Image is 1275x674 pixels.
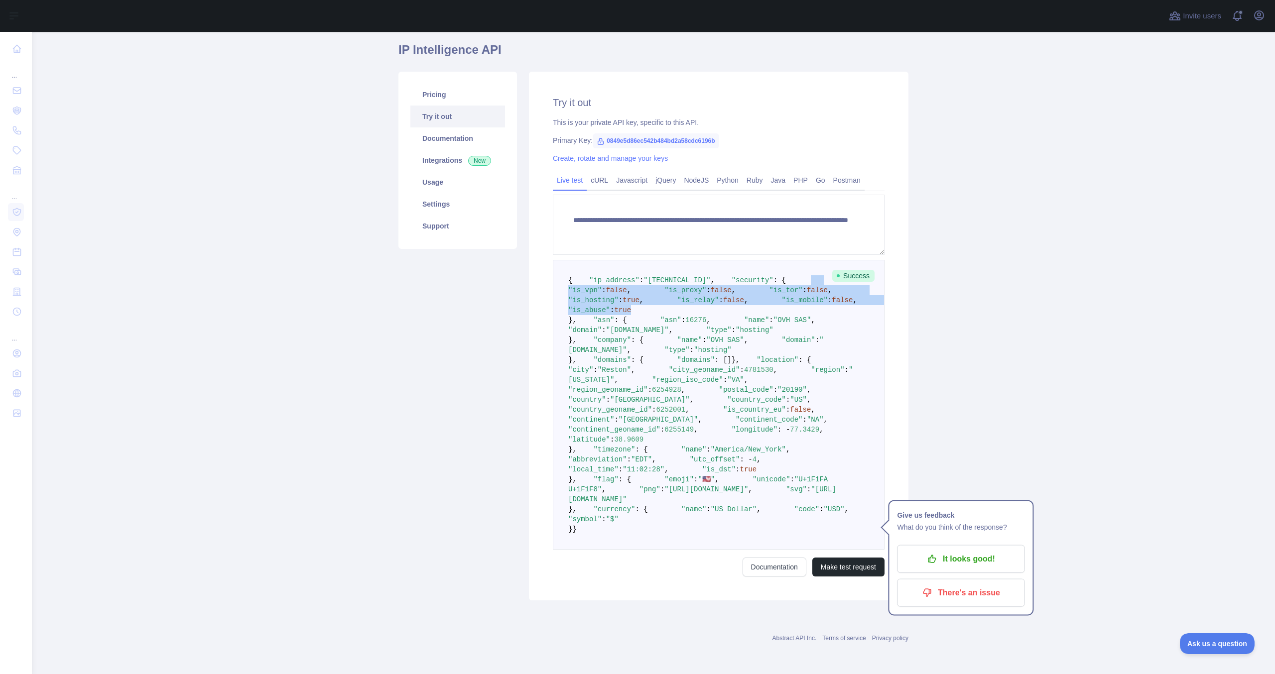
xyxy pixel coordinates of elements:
span: New [468,156,491,166]
span: , [811,406,815,414]
p: There's an issue [904,584,1017,601]
a: Documentation [410,127,505,149]
span: "timezone" [593,446,635,453]
span: false [790,406,811,414]
span: "US" [790,396,807,404]
span: "svg" [786,485,807,493]
span: "name" [677,336,702,344]
span: : { [773,276,786,284]
span: : { [614,316,627,324]
span: : [593,366,597,374]
span: Success [832,270,875,282]
span: "currency" [593,505,635,513]
span: : [648,386,652,394]
span: true [614,306,631,314]
span: Invite users [1183,10,1221,22]
span: "is_dst" [702,465,736,473]
span: "region_geoname_id" [568,386,648,394]
span: : [769,316,773,324]
span: : [706,446,710,453]
span: "abbreviation" [568,455,627,463]
span: }, [568,316,577,324]
span: : [639,276,643,284]
span: : [694,475,698,483]
span: false [606,286,627,294]
span: , [627,286,631,294]
span: : [706,286,710,294]
span: : [828,296,832,304]
span: : - [740,455,753,463]
span: "emoji" [664,475,694,483]
span: false [723,296,744,304]
span: }, [568,505,577,513]
span: , [711,276,715,284]
button: There's an issue [897,579,1024,607]
span: "is_abuse" [568,306,610,314]
span: "type" [706,326,731,334]
button: It looks good! [897,545,1024,573]
span: "local_time" [568,465,619,473]
span: , [715,475,719,483]
span: , [627,346,631,354]
span: "continent" [568,416,614,424]
span: "EDT" [631,455,652,463]
span: "11:02:28" [623,465,664,473]
span: { [568,276,572,284]
span: "$" [606,515,619,523]
span: "name" [681,446,706,453]
span: "is_country_eu" [723,406,786,414]
a: Integrations New [410,149,505,171]
h1: Give us feedback [897,509,1024,521]
span: : [786,406,790,414]
span: "NA" [807,416,824,424]
a: Usage [410,171,505,193]
span: : [740,366,744,374]
span: , [690,396,694,404]
a: cURL [587,172,612,188]
a: Java [767,172,790,188]
span: : [803,286,807,294]
span: "asn" [660,316,681,324]
span: "domains" [677,356,715,364]
span: "is_tor" [769,286,802,294]
span: : [652,406,656,414]
span: : { [619,475,631,483]
span: "is_mobile" [782,296,828,304]
span: : { [635,505,647,513]
span: : [] [715,356,732,364]
span: "ip_address" [589,276,639,284]
span: "VA" [727,376,744,384]
span: false [711,286,732,294]
span: "asn" [593,316,614,324]
span: : [723,376,727,384]
a: Go [812,172,829,188]
span: , [706,316,710,324]
span: : [786,396,790,404]
span: false [807,286,828,294]
span: "20190" [777,386,807,394]
span: : [619,465,623,473]
a: Settings [410,193,505,215]
span: : [610,306,614,314]
span: "security" [732,276,773,284]
span: "hosting" [694,346,732,354]
a: Abstract API Inc. [772,635,817,642]
span: , [748,485,752,493]
span: : [702,336,706,344]
span: 4 [753,455,757,463]
span: "USD" [824,505,845,513]
span: , [757,505,761,513]
span: "America/New_York" [711,446,786,453]
span: 6254928 [652,386,681,394]
span: , [853,296,857,304]
span: 4781530 [744,366,773,374]
a: jQuery [651,172,680,188]
span: : [706,505,710,513]
span: : [790,475,794,483]
span: , [824,416,828,424]
span: "country_code" [727,396,786,404]
span: "name" [681,505,706,513]
a: Terms of service [822,635,866,642]
span: "continent_code" [736,416,802,424]
span: , [757,455,761,463]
